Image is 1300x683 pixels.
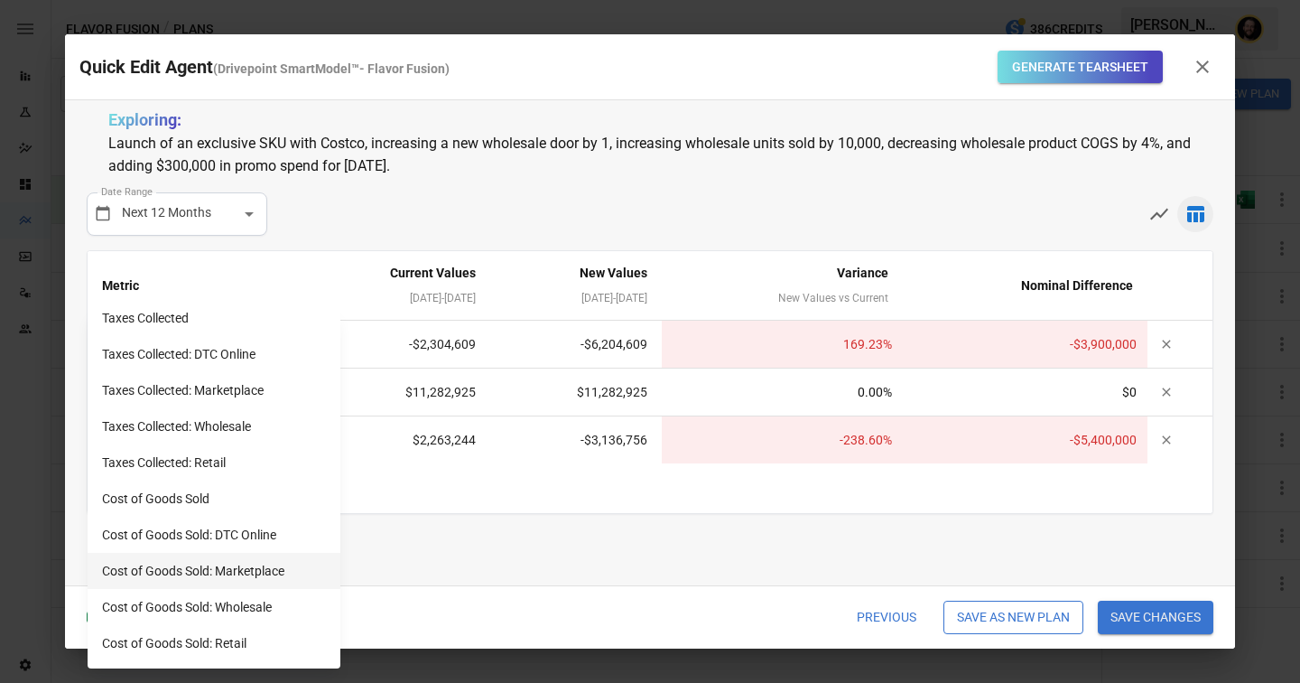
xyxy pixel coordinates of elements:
[88,481,340,517] li: Cost of Goods Sold
[88,300,340,336] li: Taxes Collected
[88,517,340,553] li: Cost of Goods Sold: DTC Online
[88,336,340,372] li: Taxes Collected: DTC Online
[88,589,340,625] li: Cost of Goods Sold: Wholesale
[88,372,340,408] li: Taxes Collected: Marketplace
[88,408,340,444] li: Taxes Collected: Wholesale
[88,444,340,481] li: Taxes Collected: Retail
[88,625,340,661] li: Cost of Goods Sold: Retail
[88,553,340,589] li: Cost of Goods Sold: Marketplace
